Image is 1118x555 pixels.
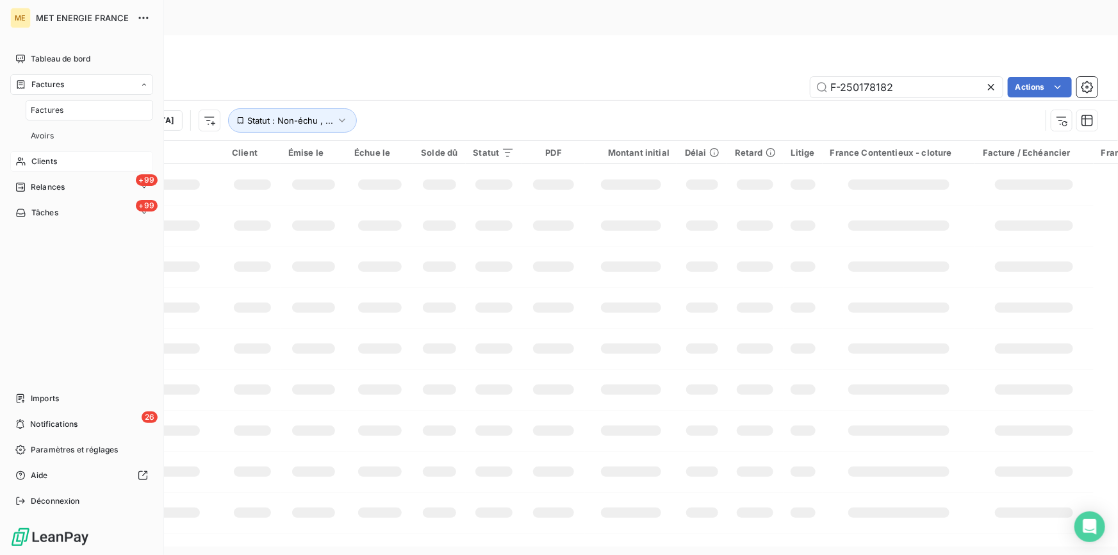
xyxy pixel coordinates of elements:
span: Paramètres et réglages [31,444,118,456]
div: Client [232,147,273,158]
a: Aide [10,465,153,486]
div: Délai [685,147,719,158]
span: Relances [31,181,65,193]
div: Montant initial [593,147,670,158]
span: Clients [31,156,57,167]
div: Statut [473,147,515,158]
span: +99 [136,174,158,186]
div: PDF [530,147,577,158]
span: Statut : Non-échu , ... [247,115,333,126]
img: Logo LeanPay [10,527,90,547]
div: Solde dû [421,147,457,158]
span: Notifications [30,418,78,430]
span: Factures [31,79,64,90]
span: Déconnexion [31,495,80,507]
span: Factures [31,104,63,116]
div: Open Intercom Messenger [1074,511,1105,542]
div: Facture / Echéancier [983,147,1086,158]
span: Tableau de bord [31,53,90,65]
button: Actions [1008,77,1072,97]
button: Statut : Non-échu , ... [228,108,357,133]
span: +99 [136,200,158,211]
div: Émise le [288,147,339,158]
span: 26 [142,411,158,423]
span: Avoirs [31,130,54,142]
div: Échue le [354,147,406,158]
div: France Contentieux - cloture [830,147,967,158]
div: Litige [791,147,815,158]
span: Tâches [31,207,58,219]
input: Rechercher [810,77,1003,97]
div: Retard [735,147,776,158]
span: Aide [31,470,48,481]
span: Imports [31,393,59,404]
